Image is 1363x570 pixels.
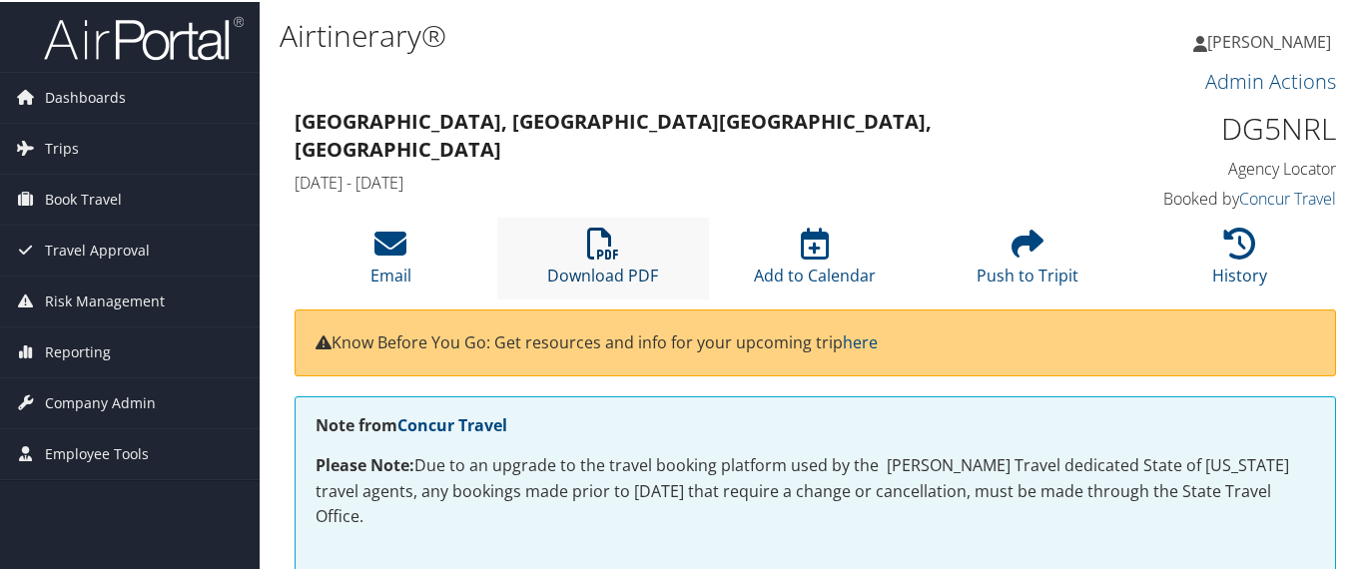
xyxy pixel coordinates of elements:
[370,237,411,285] a: Email
[754,237,876,285] a: Add to Calendar
[316,412,507,434] strong: Note from
[547,237,658,285] a: Download PDF
[397,412,507,434] a: Concur Travel
[45,224,150,274] span: Travel Approval
[280,13,994,55] h1: Airtinerary®
[1098,156,1336,178] h4: Agency Locator
[45,376,156,426] span: Company Admin
[44,13,244,60] img: airportal-logo.png
[45,275,165,324] span: Risk Management
[45,173,122,223] span: Book Travel
[1207,29,1331,51] span: [PERSON_NAME]
[45,71,126,121] span: Dashboards
[316,328,1315,354] p: Know Before You Go: Get resources and info for your upcoming trip
[295,170,1068,192] h4: [DATE] - [DATE]
[977,237,1078,285] a: Push to Tripit
[295,106,932,161] strong: [GEOGRAPHIC_DATA], [GEOGRAPHIC_DATA] [GEOGRAPHIC_DATA], [GEOGRAPHIC_DATA]
[1239,186,1336,208] a: Concur Travel
[1193,10,1351,70] a: [PERSON_NAME]
[45,122,79,172] span: Trips
[45,427,149,477] span: Employee Tools
[843,329,878,351] a: here
[45,325,111,375] span: Reporting
[316,451,1315,528] p: Due to an upgrade to the travel booking platform used by the [PERSON_NAME] Travel dedicated State...
[1098,186,1336,208] h4: Booked by
[1212,237,1267,285] a: History
[316,452,414,474] strong: Please Note:
[1205,66,1336,93] a: Admin Actions
[1098,106,1336,148] h1: DG5NRL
